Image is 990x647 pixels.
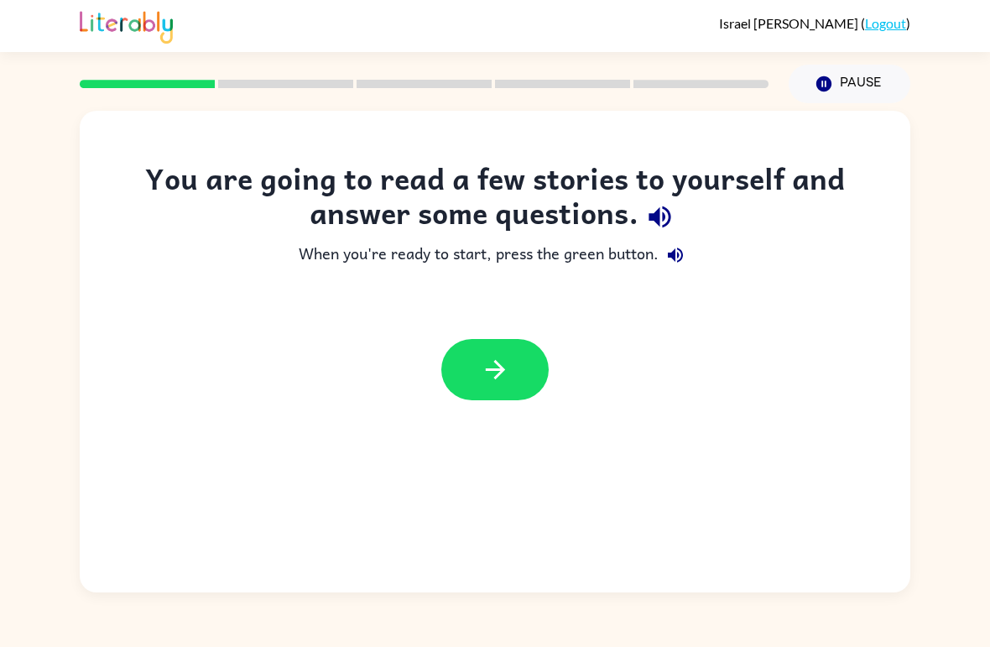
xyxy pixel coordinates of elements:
div: ( ) [719,15,910,31]
div: You are going to read a few stories to yourself and answer some questions. [113,161,877,238]
img: Literably [80,7,173,44]
a: Logout [865,15,906,31]
span: Israel [PERSON_NAME] [719,15,861,31]
button: Pause [789,65,910,103]
div: When you're ready to start, press the green button. [113,238,877,272]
